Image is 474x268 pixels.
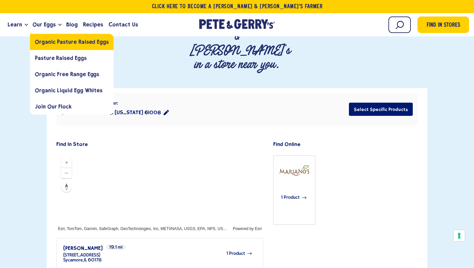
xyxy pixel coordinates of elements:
[109,20,138,29] span: Contact Us
[30,34,114,50] a: Organic Pasture Raised Eggs
[80,16,106,34] a: Recipes
[66,20,78,29] span: Blog
[388,17,411,33] input: Search
[58,24,62,26] button: Open the dropdown menu for Our Eggs
[25,24,28,26] button: Open the dropdown menu for Learn
[64,16,80,34] a: Blog
[190,0,284,72] p: Find [PERSON_NAME] & [PERSON_NAME]'s in a store near you.
[30,98,114,115] a: Join Our Flock
[33,20,56,29] span: Our Eggs
[35,103,72,110] span: Join Our Flock
[30,82,114,98] a: Organic Liquid Egg Whites
[30,66,114,82] a: Organic Free Range Eggs
[106,16,141,34] a: Contact Us
[454,230,465,241] button: Your consent preferences for tracking technologies
[417,17,469,33] a: Find in Stores
[427,21,460,30] span: Find in Stores
[35,39,109,45] span: Organic Pasture Raised Eggs
[35,71,99,77] span: Organic Free Range Eggs
[30,50,114,66] a: Pasture Raised Eggs
[8,20,22,29] span: Learn
[35,87,102,93] span: Organic Liquid Egg Whites
[83,20,103,29] span: Recipes
[5,16,25,34] a: Learn
[30,16,58,34] a: Our Eggs
[35,55,86,61] span: Pasture Raised Eggs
